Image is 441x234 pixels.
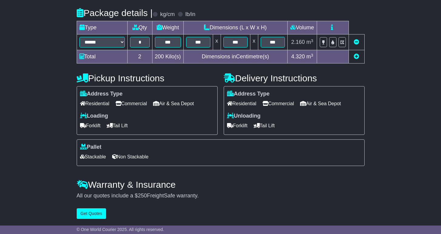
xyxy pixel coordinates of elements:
a: Add new item [354,54,359,60]
label: Address Type [227,91,270,97]
td: Total [77,50,127,63]
span: 200 [155,54,164,60]
span: Commercial [115,99,147,108]
h4: Warranty & Insurance [77,180,365,190]
span: 2.160 [291,39,305,45]
span: Residential [227,99,256,108]
span: Tail Lift [107,121,128,130]
span: Air & Sea Depot [153,99,194,108]
sup: 3 [311,53,313,57]
span: 250 [138,193,147,199]
span: Non Stackable [112,152,149,161]
td: x [213,34,221,50]
label: Pallet [80,144,102,151]
button: Get Quotes [77,208,106,219]
span: Commercial [262,99,294,108]
td: Volume [287,21,317,34]
span: © One World Courier 2025. All rights reserved. [77,227,164,232]
span: Tail Lift [254,121,275,130]
label: kg/cm [160,11,175,18]
td: 2 [127,50,152,63]
span: Stackable [80,152,106,161]
h4: Delivery Instructions [224,73,365,83]
h4: Pickup Instructions [77,73,218,83]
div: All our quotes include a $ FreightSafe warranty. [77,193,365,199]
td: Qty [127,21,152,34]
td: Type [77,21,127,34]
sup: 3 [311,38,313,43]
label: lb/in [185,11,195,18]
span: Air & Sea Depot [300,99,341,108]
label: Unloading [227,113,261,119]
td: Dimensions (L x W x H) [183,21,287,34]
span: 4.320 [291,54,305,60]
span: m [306,39,313,45]
label: Address Type [80,91,123,97]
td: Kilo(s) [152,50,183,63]
span: Forklift [227,121,248,130]
label: Loading [80,113,108,119]
span: Forklift [80,121,101,130]
span: Residential [80,99,109,108]
td: Dimensions in Centimetre(s) [183,50,287,63]
a: Remove this item [354,39,359,45]
td: Weight [152,21,183,34]
span: m [306,54,313,60]
h4: Package details | [77,8,153,18]
td: x [250,34,258,50]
